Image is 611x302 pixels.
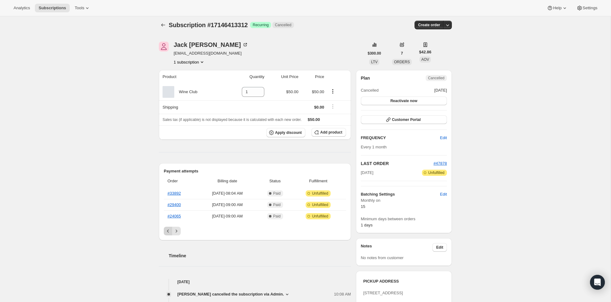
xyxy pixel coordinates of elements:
th: Product [159,70,224,84]
button: Edit [432,243,447,252]
span: Add product [320,130,342,135]
a: #33892 [167,191,181,196]
h3: PICKUP ADDRESS [363,278,444,284]
span: [DATE] [361,170,374,176]
span: Apply discount [275,130,302,135]
span: $42.86 [419,49,431,55]
span: Cancelled [428,76,444,81]
span: Cancelled [361,87,379,93]
button: #47878 [434,160,447,167]
span: Tools [75,6,84,10]
span: Settings [583,6,597,10]
button: Help [543,4,571,12]
th: Quantity [224,70,266,84]
button: [PERSON_NAME] cancelled the subscription via Admin. [177,291,290,297]
span: LTV [371,60,378,64]
span: [DATE] [434,87,447,93]
button: $300.00 [364,49,385,58]
a: #47878 [434,161,447,166]
span: $50.00 [286,89,299,94]
h2: Plan [361,75,370,81]
div: Open Intercom Messenger [590,275,605,290]
button: Subscriptions [159,21,167,29]
button: Settings [573,4,601,12]
span: $50.00 [312,89,324,94]
span: Reactivate now [390,98,417,103]
span: $50.00 [308,117,320,122]
button: Tools [71,4,94,12]
th: Unit Price [266,70,300,84]
h4: [DATE] [159,279,351,285]
span: Unfulfilled [312,214,328,219]
button: Edit [436,133,451,143]
span: $300.00 [368,51,381,56]
span: AOV [421,57,429,62]
button: Reactivate now [361,97,447,105]
button: 7 [397,49,407,58]
h2: Timeline [169,253,351,259]
button: Product actions [174,59,205,65]
button: Next [172,227,181,235]
span: Unfulfilled [312,191,328,196]
span: Edit [440,191,447,197]
span: Jack McVicker [159,42,169,52]
span: Create order [418,23,440,27]
span: Paid [273,214,281,219]
h6: Batching Settings [361,191,440,197]
button: Customer Portal [361,115,447,124]
span: [DATE] · 08:04 AM [199,190,256,197]
span: Analytics [14,6,30,10]
a: #24065 [167,214,181,218]
span: [DATE] · 09:00 AM [199,202,256,208]
span: No notes from customer [361,255,404,260]
a: #29400 [167,202,181,207]
span: Cancelled [275,23,291,27]
span: 7 [401,51,403,56]
span: Unfulfilled [312,202,328,207]
button: Subscriptions [35,4,70,12]
span: Minimum days between orders [361,216,447,222]
span: 15 [361,204,365,209]
span: Subscription #17146413312 [169,22,248,28]
h2: Payment attempts [164,168,346,174]
span: $0.00 [314,105,324,110]
span: Billing date [199,178,256,184]
span: ORDERS [394,60,410,64]
span: Edit [436,245,443,250]
span: Sales tax (if applicable) is not displayed because it is calculated with each new order. [163,118,302,122]
span: Recurring [253,23,269,27]
h2: FREQUENCY [361,135,440,141]
nav: Pagination [164,227,346,235]
button: Apply discount [266,128,306,137]
span: Monthly on [361,197,447,204]
h3: Notes [361,243,433,252]
div: Wine Club [174,89,197,95]
button: Create order [415,21,444,29]
span: Every 1 month [361,145,387,149]
span: Subscriptions [39,6,66,10]
button: Add product [312,128,346,137]
span: Customer Portal [392,117,421,122]
h2: LAST ORDER [361,160,434,167]
span: Fulfillment [294,178,342,184]
span: Edit [440,135,447,141]
button: Previous [164,227,172,235]
th: Price [300,70,326,84]
button: Analytics [10,4,34,12]
button: Edit [436,189,451,199]
div: Jack [PERSON_NAME] [174,42,248,48]
span: 1 days [361,223,373,227]
th: Shipping [159,100,224,114]
button: Product actions [328,88,338,95]
span: [EMAIL_ADDRESS][DOMAIN_NAME] [174,50,248,56]
span: Status [259,178,291,184]
button: Shipping actions [328,103,338,110]
th: Order [164,174,197,188]
span: Paid [273,202,281,207]
span: Paid [273,191,281,196]
span: 10:08 AM [334,291,351,297]
span: [PERSON_NAME] cancelled the subscription via Admin. [177,291,284,297]
span: Help [553,6,561,10]
span: Unfulfilled [428,170,444,175]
